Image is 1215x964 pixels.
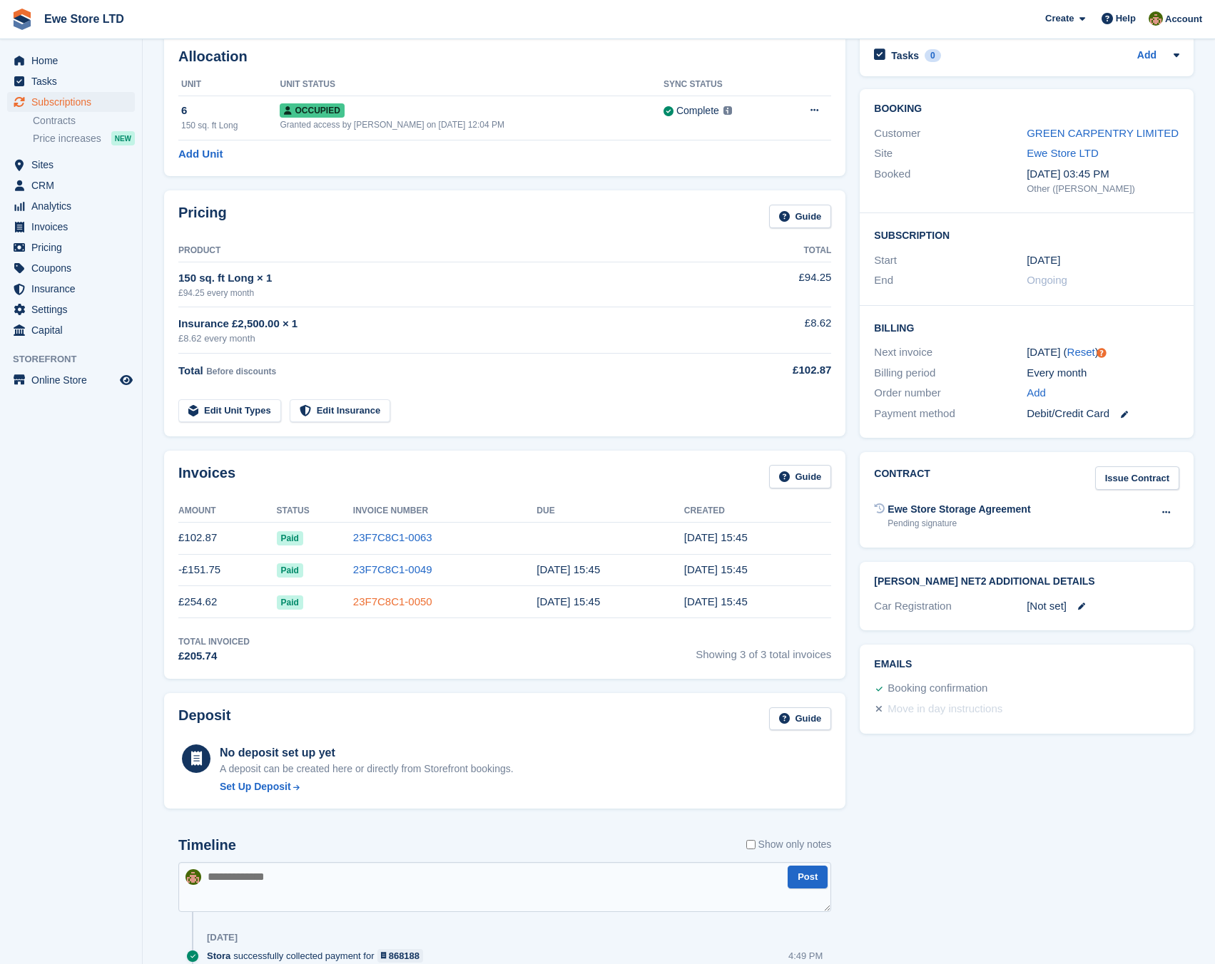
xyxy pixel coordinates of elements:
[746,837,832,852] label: Show only notes
[178,500,277,523] th: Amount
[277,531,303,545] span: Paid
[389,949,420,963] div: 868188
[1149,11,1163,26] img: Jason Butcher
[39,7,130,31] a: Ewe Store LTD
[280,103,344,118] span: Occupied
[353,595,432,607] a: 23F7C8C1-0050
[31,237,117,257] span: Pricing
[769,205,832,228] a: Guide
[888,701,1002,718] div: Move in day instructions
[874,145,1027,162] div: Site
[676,103,719,118] div: Complete
[7,370,135,390] a: menu
[31,217,117,237] span: Invoices
[31,320,117,340] span: Capital
[7,279,135,299] a: menu
[31,71,117,91] span: Tasks
[696,635,831,665] span: Showing 3 of 3 total invoices
[537,595,600,607] time: 2025-08-16 14:45:04 UTC
[7,237,135,257] a: menu
[684,563,748,575] time: 2025-08-15 14:45:45 UTC
[7,217,135,237] a: menu
[1095,347,1108,359] div: Tooltip anchor
[111,131,135,145] div: NEW
[731,262,831,307] td: £94.25
[874,466,930,490] h2: Contract
[1045,11,1074,26] span: Create
[7,320,135,340] a: menu
[178,270,731,287] div: 150 sq. ft Long × 1
[788,866,828,889] button: Post
[888,680,987,697] div: Booking confirmation
[31,51,117,71] span: Home
[1095,466,1179,490] a: Issue Contract
[31,299,117,319] span: Settings
[31,258,117,278] span: Coupons
[874,125,1027,142] div: Customer
[178,316,731,332] div: Insurance £2,500.00 × 1
[1027,252,1060,269] time: 2025-08-15 00:00:00 UTC
[874,272,1027,289] div: End
[874,320,1179,334] h2: Billing
[1027,127,1179,139] a: GREEN CARPENTRY LIMITED
[874,227,1179,242] h2: Subscription
[1027,365,1179,381] div: Every month
[31,196,117,216] span: Analytics
[178,635,250,648] div: Total Invoiced
[1027,385,1046,401] a: Add
[178,586,277,618] td: £254.62
[1165,12,1202,26] span: Account
[33,114,135,128] a: Contracts
[1027,147,1099,159] a: Ewe Store LTD
[178,465,235,488] h2: Invoices
[1067,346,1095,358] a: Reset
[31,279,117,299] span: Insurance
[925,49,941,62] div: 0
[290,399,391,423] a: Edit Insurance
[178,522,277,554] td: £102.87
[178,399,281,423] a: Edit Unit Types
[277,563,303,578] span: Paid
[178,648,250,665] div: £205.74
[31,370,117,390] span: Online Store
[1027,598,1179,615] div: [Not set]
[178,240,731,262] th: Product
[31,155,117,175] span: Sites
[874,344,1027,361] div: Next invoice
[537,500,684,523] th: Due
[874,598,1027,615] div: Car Registration
[684,531,748,543] time: 2025-09-15 14:45:07 UTC
[220,762,514,776] p: A deposit can be created here or directly from Storefront bookings.
[1027,182,1179,196] div: Other ([PERSON_NAME])
[7,258,135,278] a: menu
[888,517,1030,530] div: Pending signature
[207,949,230,963] span: Stora
[537,563,600,575] time: 2025-08-16 14:45:45 UTC
[207,949,430,963] div: successfully collected payment for
[13,352,142,366] span: Storefront
[874,365,1027,381] div: Billing period
[280,73,663,96] th: Unit Status
[353,531,432,543] a: 23F7C8C1-0063
[220,779,291,794] div: Set Up Deposit
[7,299,135,319] a: menu
[746,837,756,852] input: Show only notes
[1137,48,1156,64] a: Add
[207,932,238,943] div: [DATE]
[31,175,117,195] span: CRM
[31,92,117,112] span: Subscriptions
[178,707,230,731] h2: Deposit
[731,362,831,379] div: £102.87
[178,364,203,376] span: Total
[178,146,223,163] a: Add Unit
[874,103,1179,115] h2: Booking
[277,595,303,610] span: Paid
[731,240,831,262] th: Total
[7,155,135,175] a: menu
[874,576,1179,588] h2: [PERSON_NAME] Net2 Additional Details
[178,837,236,853] h2: Timeline
[1116,11,1136,26] span: Help
[178,205,227,228] h2: Pricing
[874,659,1179,670] h2: Emails
[7,71,135,91] a: menu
